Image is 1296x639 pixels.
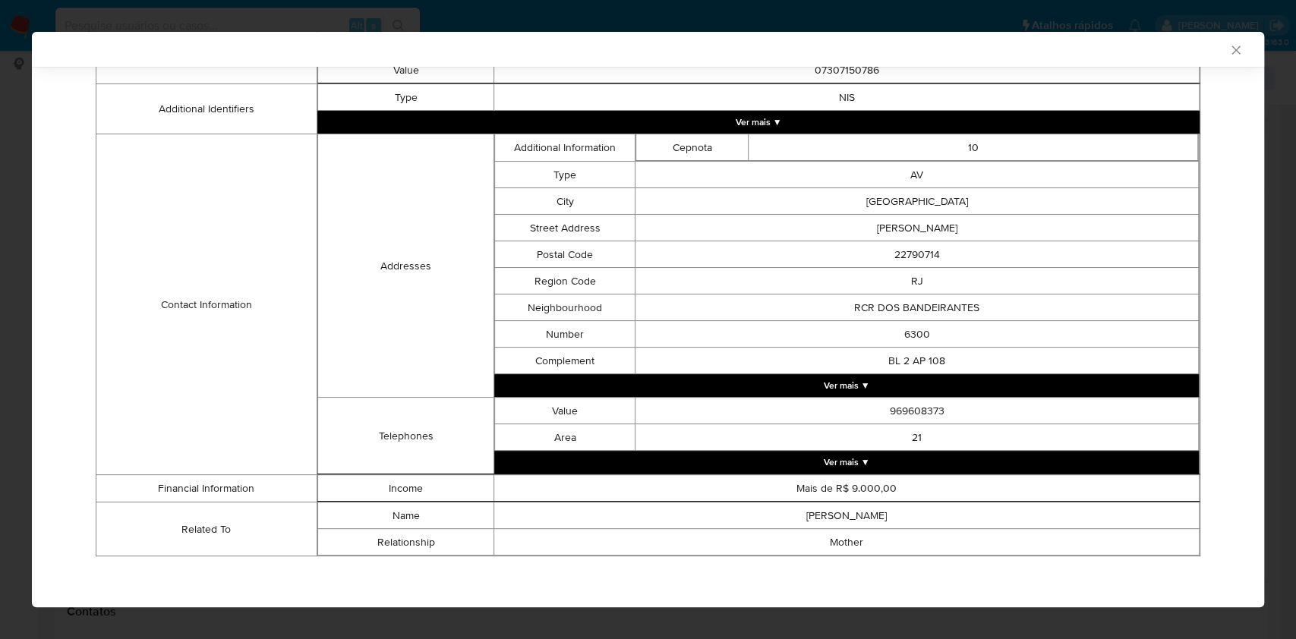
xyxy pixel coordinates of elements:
td: 10 [749,134,1198,161]
td: 22790714 [635,241,1199,268]
td: 21 [635,424,1199,451]
td: Contact Information [96,134,317,475]
td: [GEOGRAPHIC_DATA] [635,188,1199,215]
td: Name [317,502,493,529]
td: 6300 [635,321,1199,348]
td: Relationship [317,529,493,556]
td: Region Code [495,268,635,294]
td: BL 2 AP 108 [635,348,1199,374]
td: Postal Code [495,241,635,268]
td: Type [317,84,493,111]
td: Neighbourhood [495,294,635,321]
td: Addresses [317,134,493,398]
td: RJ [635,268,1199,294]
td: Street Address [495,215,635,241]
td: 07307150786 [494,57,1200,83]
td: 969608373 [635,398,1199,424]
td: City [495,188,635,215]
td: Telephones [317,398,493,474]
td: Area [495,424,635,451]
td: AV [635,162,1199,188]
td: Complement [495,348,635,374]
td: Income [317,475,493,502]
td: Mother [494,529,1200,556]
td: Value [317,57,493,83]
button: Expand array [494,451,1199,474]
td: [PERSON_NAME] [494,502,1200,529]
td: Additional Information [495,134,635,162]
td: Mais de R$ 9.000,00 [494,475,1200,502]
button: Expand array [317,111,1200,134]
td: Financial Information [96,475,317,502]
td: Cepnota [636,134,749,161]
td: RCR DOS BANDEIRANTES [635,294,1199,321]
button: Expand array [494,374,1199,397]
td: [PERSON_NAME] [635,215,1199,241]
td: Related To [96,502,317,556]
td: NIS [494,84,1200,111]
td: Type [495,162,635,188]
button: Fechar a janela [1228,42,1242,56]
td: Number [495,321,635,348]
div: closure-recommendation-modal [32,32,1264,607]
td: Additional Identifiers [96,84,317,134]
td: Value [495,398,635,424]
